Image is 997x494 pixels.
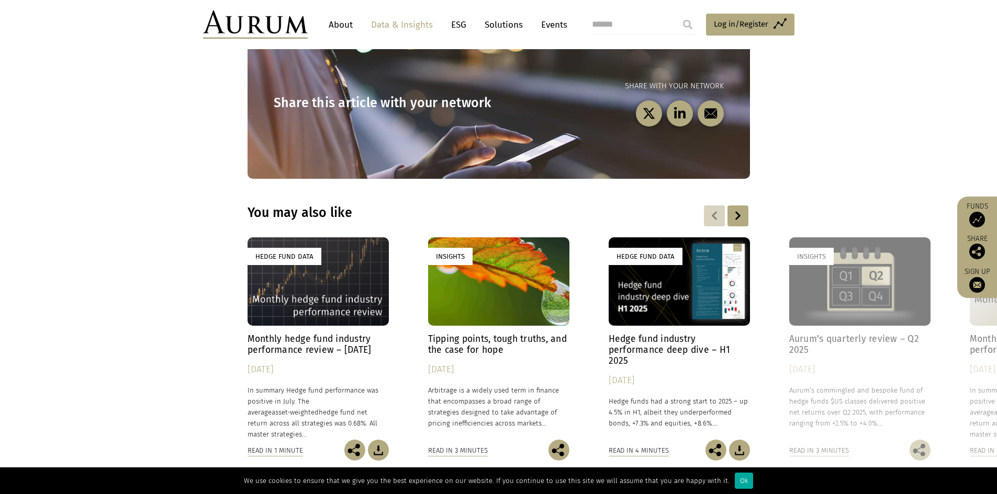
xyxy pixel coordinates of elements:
a: Log in/Register [706,14,794,36]
img: Aurum [203,10,308,39]
a: Solutions [479,15,528,35]
div: Insights [428,248,473,265]
img: Sign up to our newsletter [969,277,985,293]
div: [DATE] [789,362,931,377]
img: Share this post [910,440,931,461]
p: Aurum’s commingled and bespoke fund of hedge funds $US classes delivered positive net returns ove... [789,385,931,429]
div: Hedge Fund Data [609,248,682,265]
a: Hedge Fund Data Hedge fund industry performance deep dive – H1 2025 [DATE] Hedge funds had a stro... [609,237,750,440]
img: twitter-black.svg [642,107,655,120]
div: [DATE] [609,373,750,388]
h3: You may also like [248,205,615,221]
img: Access Funds [969,212,985,227]
a: Insights Tipping points, tough truths, and the case for hope [DATE] Arbitrage is a widely used te... [428,237,569,440]
div: Share [962,235,992,259]
img: linkedin-black.svg [673,107,686,120]
a: ESG [446,15,472,35]
img: Download Article [729,440,750,461]
a: Data & Insights [366,15,438,35]
input: Submit [677,14,698,35]
a: Funds [962,202,992,227]
div: Read in 4 minutes [609,445,669,456]
h4: Hedge fund industry performance deep dive – H1 2025 [609,334,750,366]
img: Share this post [705,440,726,461]
img: Download Article [368,440,389,461]
span: asset-weighted [272,408,319,416]
a: Hedge Fund Data Monthly hedge fund industry performance review – [DATE] [DATE] In summary Hedge f... [248,237,389,440]
h3: Share this article with your network [274,95,499,111]
div: Hedge Fund Data [248,248,321,265]
div: Read in 1 minute [248,445,303,456]
p: Arbitrage is a widely used term in finance that encompasses a broad range of strategies designed ... [428,385,569,429]
p: In summary Hedge fund performance was positive in July. The average hedge fund net return across ... [248,385,389,440]
span: Log in/Register [714,18,768,30]
div: Read in 3 minutes [428,445,488,456]
h4: Tipping points, tough truths, and the case for hope [428,334,569,355]
div: Ok [735,473,753,489]
a: Events [536,15,567,35]
div: [DATE] [428,362,569,377]
h4: Aurum’s quarterly review – Q2 2025 [789,334,931,355]
p: Hedge funds had a strong start to 2025 – up 4.5% in H1, albeit they underperformed bonds, +7.3% a... [609,396,750,429]
div: [DATE] [248,362,389,377]
p: Share with your network [499,80,724,93]
img: Share this post [344,440,365,461]
h4: Monthly hedge fund industry performance review – [DATE] [248,334,389,355]
div: Read in 3 minutes [789,445,849,456]
a: Sign up [962,267,992,293]
div: Insights [789,248,834,265]
img: Share this post [548,440,569,461]
img: email-black.svg [704,107,717,120]
a: About [323,15,358,35]
img: Share this post [969,244,985,259]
